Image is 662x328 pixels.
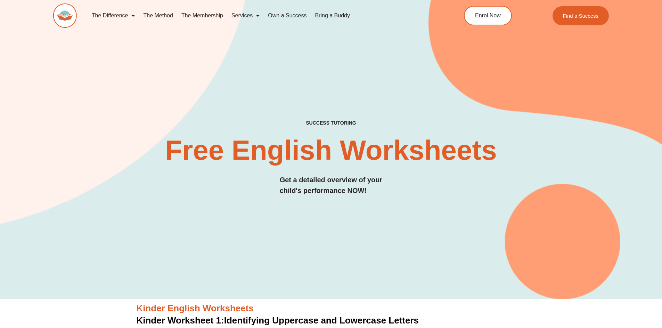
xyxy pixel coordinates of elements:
h4: SUCCESS TUTORING​ [249,120,414,126]
a: Enrol Now [464,6,512,25]
span: Kinder Worksheet 1: [137,315,224,326]
h3: Kinder English Worksheets [137,303,526,314]
a: Services [227,8,264,24]
a: Kinder Worksheet 1:Identifying Uppercase and Lowercase Letters [137,315,419,326]
a: The Difference [88,8,139,24]
a: The Membership [177,8,227,24]
a: Own a Success [264,8,311,24]
h3: Get a detailed overview of your child's performance NOW! [280,175,383,196]
nav: Menu [88,8,432,24]
span: Find a Success [563,13,599,18]
span: Enrol Now [475,13,501,18]
h2: Free English Worksheets​ [148,136,515,164]
a: The Method [139,8,177,24]
a: Bring a Buddy [311,8,354,24]
a: Find a Success [553,6,609,25]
